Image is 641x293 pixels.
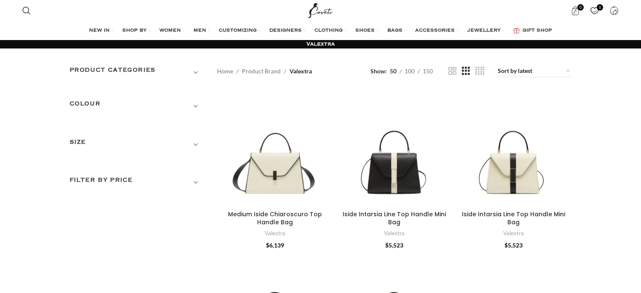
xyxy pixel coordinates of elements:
a: Search [18,2,35,19]
a: Medium Iside Chiaroscuro Top Handle Bag [228,210,322,227]
a: Iside Intarsia Line Top Handle Mini Bag [462,210,565,227]
div: My Wishlist [586,2,603,19]
span: WOMEN [159,27,181,34]
a: Iside Intarsia Line Top Handle Mini Bag [455,90,572,207]
a: 0 [567,2,584,19]
a: CLOTHING [314,22,347,39]
span: SHOP BY [122,27,147,34]
a: Medium Iside Chiaroscuro Top Handle Bag [217,90,334,207]
a: WOMEN [159,22,185,39]
a: GIFT SHOP [513,22,552,39]
a: MEN [193,22,210,39]
a: ACCESSORIES [415,22,459,39]
a: CUSTOMIZING [219,22,261,39]
span: 0 [597,4,603,11]
a: Iside Intarsia Line Top Handle Mini Bag [336,90,453,207]
h3: SIZE [70,137,204,152]
bdi: 5,523 [385,242,403,249]
span: 0 [577,4,584,11]
bdi: 6,139 [266,242,284,249]
a: Iside Intarsia Line Top Handle Mini Bag [343,210,446,227]
span: NEW IN [89,27,110,34]
a: Valextra [503,229,524,237]
a: Valextra [384,229,405,237]
img: GiftBag [513,28,520,33]
span: ACCESSORIES [415,27,455,34]
span: $ [385,242,389,249]
h3: COLOUR [70,99,204,113]
a: Site logo [306,6,335,13]
h3: Filter by price [70,175,204,190]
span: JEWELLERY [467,27,501,34]
span: CUSTOMIZING [219,27,257,34]
bdi: 5,523 [504,242,523,249]
span: $ [266,242,269,249]
a: SHOP BY [122,22,151,39]
a: DESIGNERS [269,22,306,39]
a: JEWELLERY [467,22,505,39]
span: SHOES [355,27,375,34]
span: GIFT SHOP [523,27,552,34]
span: DESIGNERS [269,27,302,34]
a: BAGS [387,22,407,39]
span: $ [504,242,508,249]
span: BAGS [387,27,402,34]
a: NEW IN [89,22,114,39]
div: Main navigation [18,22,623,39]
a: 0 [586,2,603,19]
span: CLOTHING [314,27,343,34]
a: Valextra [265,229,285,237]
span: MEN [193,27,206,34]
a: SHOES [355,22,379,39]
h3: Product categories [70,65,204,80]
